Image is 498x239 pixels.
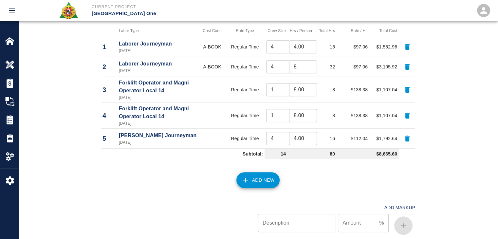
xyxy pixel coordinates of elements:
td: A-BOOK [199,37,225,57]
p: Laborer Journeyman [119,60,197,68]
th: Rate / Hr. [337,25,369,37]
td: $138.38 [337,77,369,102]
td: 16 [314,128,337,148]
td: 8 [314,77,337,102]
td: Regular Time [225,128,265,148]
td: $1,792.64 [369,128,399,148]
p: [DATE] [119,120,197,126]
td: 16 [314,37,337,57]
p: Forklift Operator and Magni Operator Local 14 [119,105,197,120]
p: 5 [102,134,116,143]
td: Regular Time [225,102,265,128]
p: Forklift Operator and Magni Operator Local 14 [119,79,197,95]
td: Subtotal: [101,148,265,159]
th: Rate Type [225,25,265,37]
td: 8 [314,102,337,128]
p: [DATE] [119,48,197,54]
td: 14 [265,148,287,159]
td: $112.04 [337,128,369,148]
td: Regular Time [225,57,265,77]
td: $97.06 [337,57,369,77]
img: Roger & Sons Concrete [59,1,79,20]
td: $3,105.92 [369,57,399,77]
p: % [379,219,384,227]
p: 2 [102,62,116,72]
th: Cost Code [199,25,225,37]
td: $8,665.60 [337,148,399,159]
p: [DATE] [119,139,197,145]
td: $97.06 [337,37,369,57]
button: open drawer [4,3,20,18]
button: Add New [236,172,280,188]
td: $1,107.04 [369,77,399,102]
td: 32 [314,57,337,77]
p: 4 [102,111,116,120]
th: Hrs / Person [287,25,314,37]
td: A-BOOK [199,57,225,77]
td: $138.38 [337,102,369,128]
p: [GEOGRAPHIC_DATA] One [92,10,285,17]
iframe: Chat Widget [465,208,498,239]
td: Regular Time [225,77,265,102]
p: [DATE] [119,68,197,74]
p: Current Project [92,4,285,10]
p: 1 [102,42,116,52]
th: Total Cost [369,25,399,37]
p: Laborer Journeyman [119,40,197,48]
td: $1,552.96 [369,37,399,57]
th: Total Hrs [314,25,337,37]
p: [PERSON_NAME] Journeyman [119,132,197,139]
td: Regular Time [225,37,265,57]
p: 3 [102,85,116,95]
th: Labor Type [117,25,199,37]
p: [DATE] [119,95,197,101]
h4: Add Markup [384,205,415,211]
td: 80 [287,148,337,159]
th: Crew Size [265,25,287,37]
td: $1,107.04 [369,102,399,128]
